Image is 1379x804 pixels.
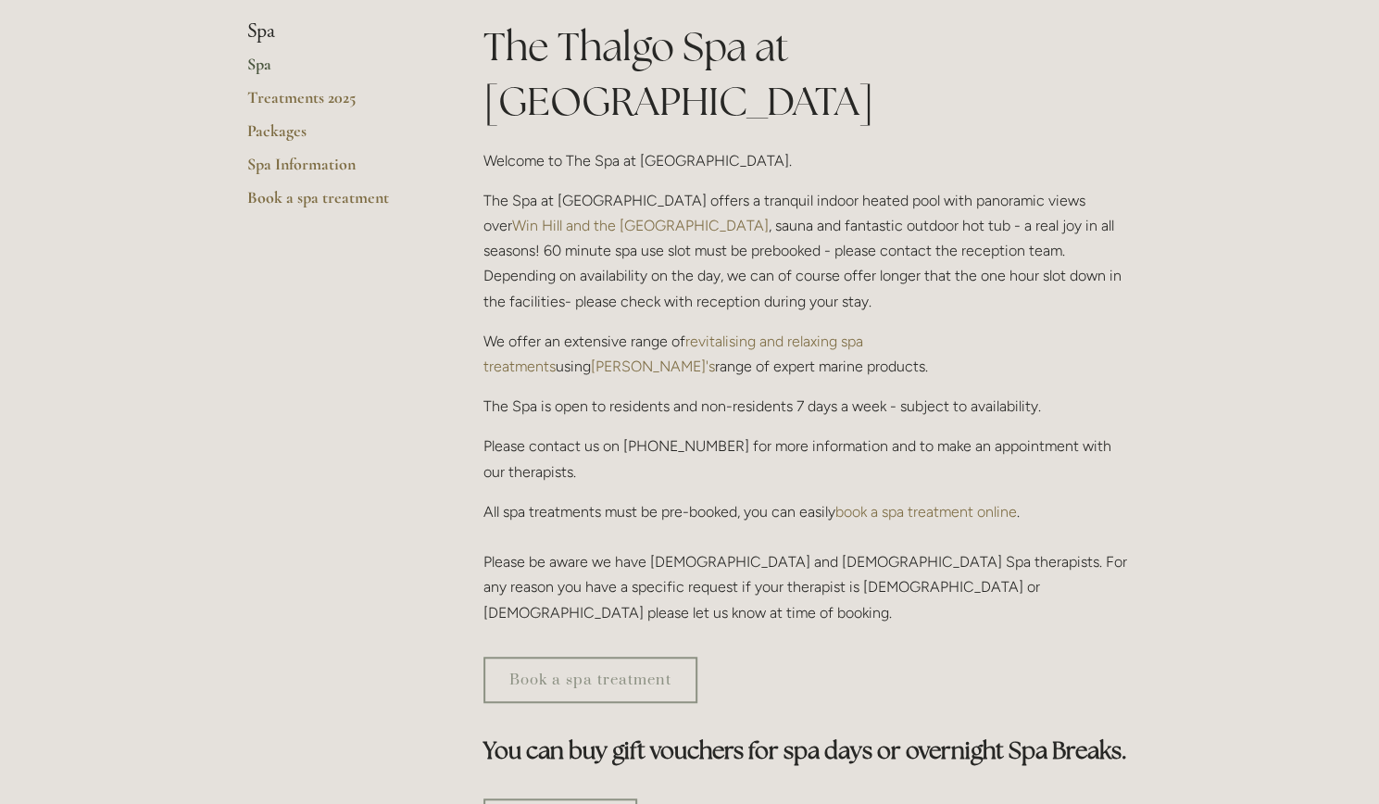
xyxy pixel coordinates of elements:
a: Book a spa treatment [247,187,424,220]
li: Spa [247,19,424,44]
strong: You can buy gift vouchers for spa days or overnight Spa Breaks. [483,735,1127,765]
a: Book a spa treatment [483,657,697,703]
p: Welcome to The Spa at [GEOGRAPHIC_DATA]. [483,148,1133,173]
a: Spa [247,54,424,87]
p: All spa treatments must be pre-booked, you can easily . Please be aware we have [DEMOGRAPHIC_DATA... [483,499,1133,625]
a: Win Hill and the [GEOGRAPHIC_DATA] [512,217,769,234]
a: Packages [247,120,424,154]
a: [PERSON_NAME]'s [591,358,715,375]
a: Spa Information [247,154,424,187]
a: book a spa treatment online [835,503,1017,521]
p: Please contact us on [PHONE_NUMBER] for more information and to make an appointment with our ther... [483,433,1133,484]
h1: The Thalgo Spa at [GEOGRAPHIC_DATA] [483,19,1133,129]
p: The Spa at [GEOGRAPHIC_DATA] offers a tranquil indoor heated pool with panoramic views over , sau... [483,188,1133,314]
p: We offer an extensive range of using range of expert marine products. [483,329,1133,379]
a: Treatments 2025 [247,87,424,120]
p: The Spa is open to residents and non-residents 7 days a week - subject to availability. [483,394,1133,419]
